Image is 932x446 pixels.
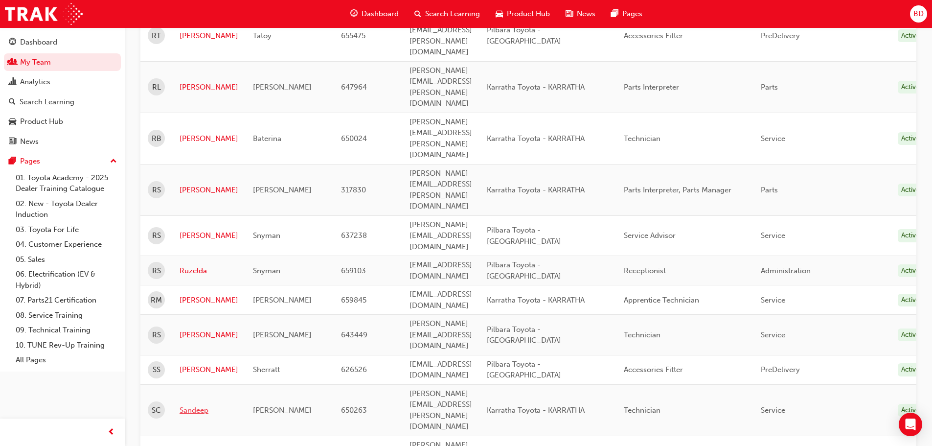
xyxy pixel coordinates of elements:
span: 659103 [341,266,366,275]
span: [EMAIL_ADDRESS][DOMAIN_NAME] [409,360,472,380]
span: 643449 [341,330,367,339]
a: [PERSON_NAME] [180,30,238,42]
a: 09. Technical Training [12,323,121,338]
a: 01. Toyota Academy - 2025 Dealer Training Catalogue [12,170,121,196]
span: [PERSON_NAME] [253,330,312,339]
span: prev-icon [108,426,115,439]
span: search-icon [9,98,16,107]
span: SS [153,364,160,376]
a: [PERSON_NAME] [180,133,238,144]
a: Analytics [4,73,121,91]
a: 02. New - Toyota Dealer Induction [12,196,121,222]
span: [PERSON_NAME] [253,406,312,415]
span: Parts Interpreter [624,83,679,92]
div: Active [898,264,923,278]
span: RS [152,265,161,277]
span: 317830 [341,186,366,194]
span: Pilbara Toyota - [GEOGRAPHIC_DATA] [487,360,561,380]
a: Dashboard [4,33,121,51]
span: Search Learning [425,8,480,20]
div: Active [898,29,923,43]
span: BD [913,8,924,20]
div: Active [898,294,923,307]
a: Product Hub [4,113,121,131]
a: [PERSON_NAME] [180,364,238,376]
span: people-icon [9,58,16,67]
button: Pages [4,152,121,170]
span: chart-icon [9,78,16,87]
span: news-icon [566,8,573,20]
span: news-icon [9,138,16,146]
a: [PERSON_NAME] [180,329,238,341]
span: Apprentice Technician [624,296,699,305]
span: Parts Interpreter, Parts Manager [624,186,731,194]
span: RS [152,329,161,341]
span: Karratha Toyota - KARRATHA [487,406,585,415]
span: guage-icon [350,8,358,20]
span: [PERSON_NAME][EMAIL_ADDRESS][DOMAIN_NAME] [409,319,472,350]
a: guage-iconDashboard [342,4,407,24]
span: [PERSON_NAME] [253,186,312,194]
span: Pilbara Toyota - [GEOGRAPHIC_DATA] [487,260,561,281]
img: Trak [5,3,83,25]
span: Accessories Fitter [624,31,683,40]
span: Pilbara Toyota - [GEOGRAPHIC_DATA] [487,325,561,345]
span: 650024 [341,134,367,143]
span: [PERSON_NAME][EMAIL_ADDRESS][DOMAIN_NAME] [409,220,472,251]
span: guage-icon [9,38,16,47]
a: 06. Electrification (EV & Hybrid) [12,267,121,293]
span: up-icon [110,155,117,168]
span: car-icon [9,117,16,126]
span: Pilbara Toyota - [GEOGRAPHIC_DATA] [487,226,561,246]
span: RB [152,133,161,144]
span: News [577,8,595,20]
div: Active [898,81,923,94]
span: [PERSON_NAME] [253,83,312,92]
span: Snyman [253,231,280,240]
span: [PERSON_NAME][EMAIL_ADDRESS][PERSON_NAME][DOMAIN_NAME] [409,117,472,160]
span: car-icon [496,8,503,20]
span: Karratha Toyota - KARRATHA [487,83,585,92]
span: Pilbara Toyota - [GEOGRAPHIC_DATA] [487,25,561,46]
a: car-iconProduct Hub [488,4,558,24]
a: 10. TUNE Rev-Up Training [12,338,121,353]
div: Product Hub [20,116,63,127]
span: [EMAIL_ADDRESS][DOMAIN_NAME] [409,290,472,310]
span: Karratha Toyota - KARRATHA [487,296,585,305]
span: SC [152,405,161,416]
span: 659845 [341,296,366,305]
span: [PERSON_NAME] [253,296,312,305]
span: Snyman [253,266,280,275]
span: 650263 [341,406,367,415]
span: Pages [622,8,642,20]
span: 626526 [341,365,367,374]
span: [PERSON_NAME][EMAIL_ADDRESS][PERSON_NAME][DOMAIN_NAME] [409,66,472,108]
span: Sherratt [253,365,280,374]
div: Active [898,404,923,417]
button: BD [910,5,927,23]
a: 07. Parts21 Certification [12,293,121,308]
a: pages-iconPages [603,4,650,24]
span: Parts [761,186,778,194]
span: RS [152,185,161,196]
span: Accessories Fitter [624,365,683,374]
span: RS [152,230,161,241]
div: Active [898,132,923,145]
a: Sandeep [180,405,238,416]
a: 08. Service Training [12,308,121,323]
div: Open Intercom Messenger [899,413,922,436]
div: News [20,136,39,147]
span: Service [761,134,785,143]
span: Karratha Toyota - KARRATHA [487,186,585,194]
span: Technician [624,406,660,415]
button: DashboardMy TeamAnalyticsSearch LearningProduct HubNews [4,31,121,152]
span: 637238 [341,231,367,240]
span: Service [761,296,785,305]
a: [PERSON_NAME] [180,82,238,93]
a: 03. Toyota For Life [12,222,121,237]
a: [PERSON_NAME] [180,185,238,196]
a: My Team [4,53,121,71]
span: RM [151,295,162,306]
a: Ruzelda [180,265,238,277]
